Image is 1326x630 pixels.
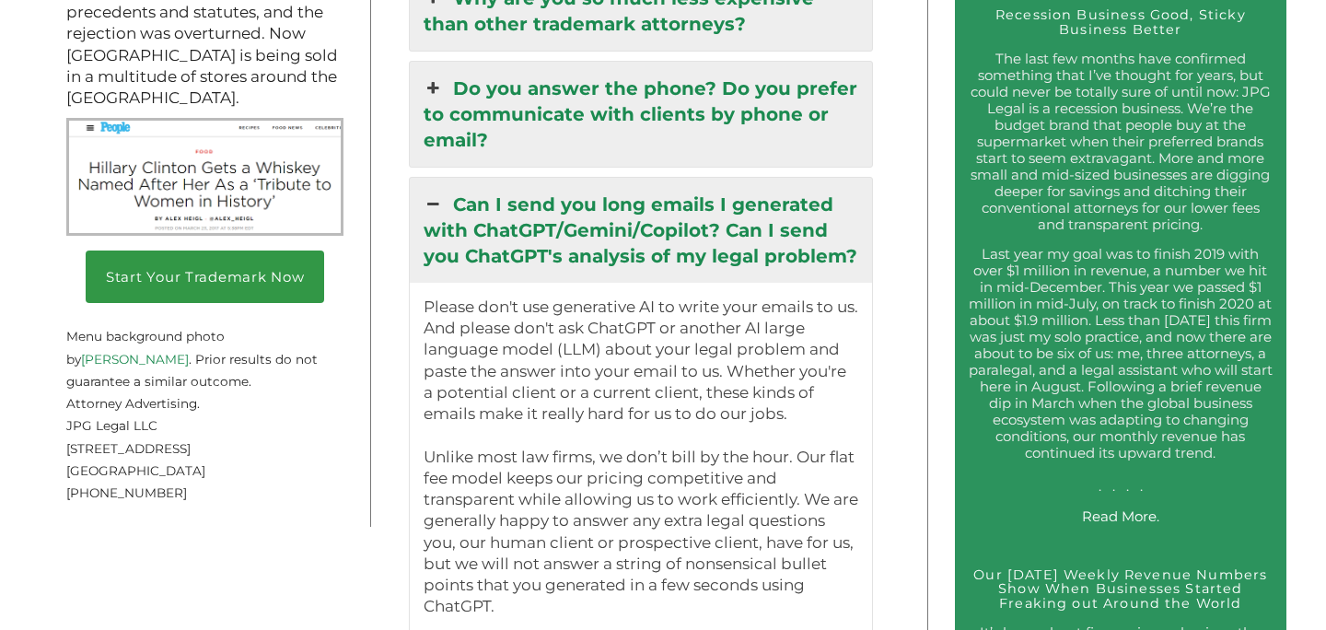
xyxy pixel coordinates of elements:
[66,418,157,433] span: JPG Legal LLC
[86,251,324,303] a: Start Your Trademark Now
[410,62,872,167] a: Do you answer the phone? Do you prefer to communicate with clients by phone or email?
[1082,507,1159,525] a: Read More.
[410,178,872,283] a: Can I send you long emails I generated with ChatGPT/Gemini/Copilot? Can I send you ChatGPT's anal...
[973,566,1267,612] a: Our [DATE] Weekly Revenue Numbers Show When Businesses Started Freaking out Around the World
[81,352,189,367] a: [PERSON_NAME]
[968,51,1273,233] p: The last few months have confirmed something that I’ve thought for years, but could never be tota...
[66,307,318,389] small: Menu background photo by . Prior results do not guarantee a similar outcome.
[995,6,1246,38] a: Recession Business Good, Sticky Business Better
[66,485,187,500] span: [PHONE_NUMBER]
[66,463,205,478] span: [GEOGRAPHIC_DATA]
[66,396,200,411] span: Attorney Advertising.
[968,246,1273,495] p: Last year my goal was to finish 2019 with over $1 million in revenue, a number we hit in mid-Dece...
[66,441,191,456] span: [STREET_ADDRESS]
[66,118,343,236] img: Rodham Rye People Screenshot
